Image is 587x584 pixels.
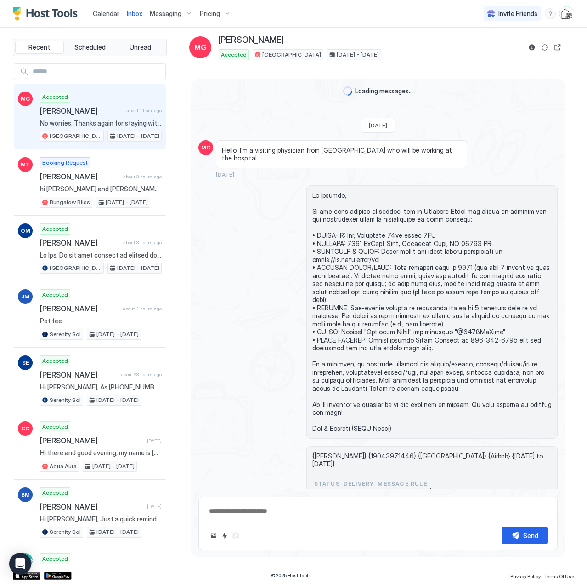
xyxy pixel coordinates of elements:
[262,51,321,59] span: [GEOGRAPHIC_DATA]
[147,438,162,444] span: [DATE]
[312,191,552,433] span: Lo Ipsumdo, Si ame cons adipisc el seddoei tem in Utlabore Etdol mag aliqua en adminim ven qui no...
[92,462,135,470] span: [DATE] - [DATE]
[337,51,379,59] span: [DATE] - [DATE]
[130,43,151,52] span: Unread
[50,330,81,338] span: Serenity Sol
[29,64,165,80] input: Input Field
[355,87,413,95] span: Loading messages...
[127,10,142,17] span: Inbox
[21,292,29,301] span: JM
[28,43,50,52] span: Recent
[510,573,541,579] span: Privacy Policy
[523,531,538,540] div: Send
[314,488,340,496] span: sent
[40,502,143,511] span: [PERSON_NAME]
[344,480,374,488] span: Delivery
[147,504,162,510] span: [DATE]
[344,488,374,496] span: Webhook
[117,264,159,272] span: [DATE] - [DATE]
[40,370,117,379] span: [PERSON_NAME]
[50,462,77,470] span: Aqua Aura
[127,9,142,18] a: Inbox
[123,174,162,180] span: about 3 hours ago
[44,572,72,580] a: Google Play Store
[121,372,162,378] span: about 23 hours ago
[219,35,284,46] span: [PERSON_NAME]
[40,106,123,115] span: [PERSON_NAME]
[21,160,30,169] span: MT
[42,93,68,101] span: Accepted
[96,330,139,338] span: [DATE] - [DATE]
[314,480,340,488] span: status
[40,172,119,181] span: [PERSON_NAME]
[40,317,162,325] span: Pet fee
[378,488,502,496] span: Webhook > Make (Create Google Contact)
[219,530,230,541] button: Quick reply
[42,291,68,299] span: Accepted
[9,553,31,575] div: Open Intercom Messenger
[50,264,102,272] span: [GEOGRAPHIC_DATA]
[271,573,311,578] span: © 2025 Host Tools
[40,515,162,523] span: Hi [PERSON_NAME], Just a quick reminder that check-out from Serenity Sol is [DATE] before 11AM. A...
[15,41,64,54] button: Recent
[40,185,162,193] span: hi [PERSON_NAME] and [PERSON_NAME]. we are a retired couple traveling with our Cavachon Carmel. w...
[21,95,30,103] span: MG
[21,227,30,235] span: OM
[216,171,234,178] span: [DATE]
[106,198,148,206] span: [DATE] - [DATE]
[42,555,68,563] span: Accepted
[123,306,162,312] span: about 4 hours ago
[510,571,541,580] a: Privacy Policy
[40,119,162,127] span: No worries. Thanks again for staying with us and for informing us of your departure from [GEOGRAP...
[93,9,119,18] a: Calendar
[96,528,139,536] span: [DATE] - [DATE]
[221,51,247,59] span: Accepted
[544,571,574,580] a: Terms Of Use
[378,480,502,488] span: Message Rule
[13,39,167,56] div: tab-group
[116,41,164,54] button: Unread
[50,528,81,536] span: Serenity Sol
[222,146,461,162] span: Hello, I'm a visiting physician from [GEOGRAPHIC_DATA] who will be working at the hospital.
[544,573,574,579] span: Terms Of Use
[526,42,537,53] button: Reservation information
[502,527,548,544] button: Send
[96,396,139,404] span: [DATE] - [DATE]
[42,159,88,167] span: Booking Request
[50,132,102,140] span: [GEOGRAPHIC_DATA]
[40,383,162,391] span: Hi [PERSON_NAME], As [PHONE_NUMBER] appears to be a non-US phone number, we will be unable to rec...
[40,304,119,313] span: [PERSON_NAME]
[208,530,219,541] button: Upload image
[42,489,68,497] span: Accepted
[40,449,162,457] span: Hi there and good evening, my name is [PERSON_NAME] and I'm hoping to reserve this beautiful rent...
[539,42,550,53] button: Sync reservation
[117,132,159,140] span: [DATE] - [DATE]
[498,10,537,18] span: Invite Friends
[126,108,162,114] span: about 1 hour ago
[13,572,40,580] a: App Store
[21,424,30,433] span: CG
[40,251,162,259] span: Lo Ips, Do sit amet consect ad elitsed doe te Incididu Utlab etd magnaa en adminim ven qui nostru...
[42,357,68,365] span: Accepted
[200,10,220,18] span: Pricing
[40,436,143,445] span: [PERSON_NAME]
[50,396,81,404] span: Serenity Sol
[66,41,114,54] button: Scheduled
[40,238,119,247] span: [PERSON_NAME]
[21,491,30,499] span: BM
[42,225,68,233] span: Accepted
[545,8,556,19] div: menu
[201,143,211,152] span: MG
[343,86,352,96] div: loading
[559,6,574,21] div: User profile
[312,452,552,468] span: {[PERSON_NAME]} {19043971446} {[GEOGRAPHIC_DATA]} {Airbnb} {[DATE] to [DATE]}
[369,122,387,129] span: [DATE]
[74,43,106,52] span: Scheduled
[13,7,82,21] a: Host Tools Logo
[123,240,162,246] span: about 3 hours ago
[552,42,563,53] button: Open reservation
[50,198,90,206] span: Bungalow Bliss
